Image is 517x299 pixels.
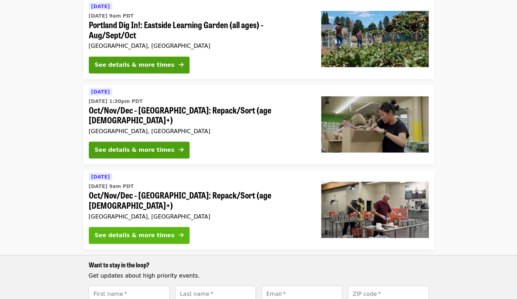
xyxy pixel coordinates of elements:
[89,272,200,279] span: Get updates about high priority events.
[91,174,110,180] span: [DATE]
[89,12,134,20] time: [DATE] 9am PDT
[89,20,310,40] span: Portland Dig In!: Eastside Learning Garden (all ages) - Aug/Sept/Oct
[89,260,150,269] span: Want to stay in the loop?
[89,128,310,135] div: [GEOGRAPHIC_DATA], [GEOGRAPHIC_DATA]
[95,231,174,240] div: See details & more times
[95,61,174,69] div: See details & more times
[89,105,310,125] span: Oct/Nov/Dec - [GEOGRAPHIC_DATA]: Repack/Sort (age [DEMOGRAPHIC_DATA]+)
[89,57,190,73] button: See details & more times
[179,232,184,239] i: arrow-right icon
[89,142,190,158] button: See details & more times
[91,4,110,9] span: [DATE]
[89,213,310,220] div: [GEOGRAPHIC_DATA], [GEOGRAPHIC_DATA]
[321,96,429,152] img: Oct/Nov/Dec - Portland: Repack/Sort (age 8+) organized by Oregon Food Bank
[83,170,434,249] a: See details for "Oct/Nov/Dec - Portland: Repack/Sort (age 16+)"
[89,183,134,190] time: [DATE] 9am PDT
[89,190,310,210] span: Oct/Nov/Dec - [GEOGRAPHIC_DATA]: Repack/Sort (age [DEMOGRAPHIC_DATA]+)
[89,98,143,105] time: [DATE] 1:30pm PDT
[179,61,184,68] i: arrow-right icon
[91,89,110,95] span: [DATE]
[89,227,190,244] button: See details & more times
[89,43,310,49] div: [GEOGRAPHIC_DATA], [GEOGRAPHIC_DATA]
[179,147,184,153] i: arrow-right icon
[321,11,429,67] img: Portland Dig In!: Eastside Learning Garden (all ages) - Aug/Sept/Oct organized by Oregon Food Bank
[83,85,434,164] a: See details for "Oct/Nov/Dec - Portland: Repack/Sort (age 8+)"
[95,146,174,154] div: See details & more times
[321,182,429,238] img: Oct/Nov/Dec - Portland: Repack/Sort (age 16+) organized by Oregon Food Bank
